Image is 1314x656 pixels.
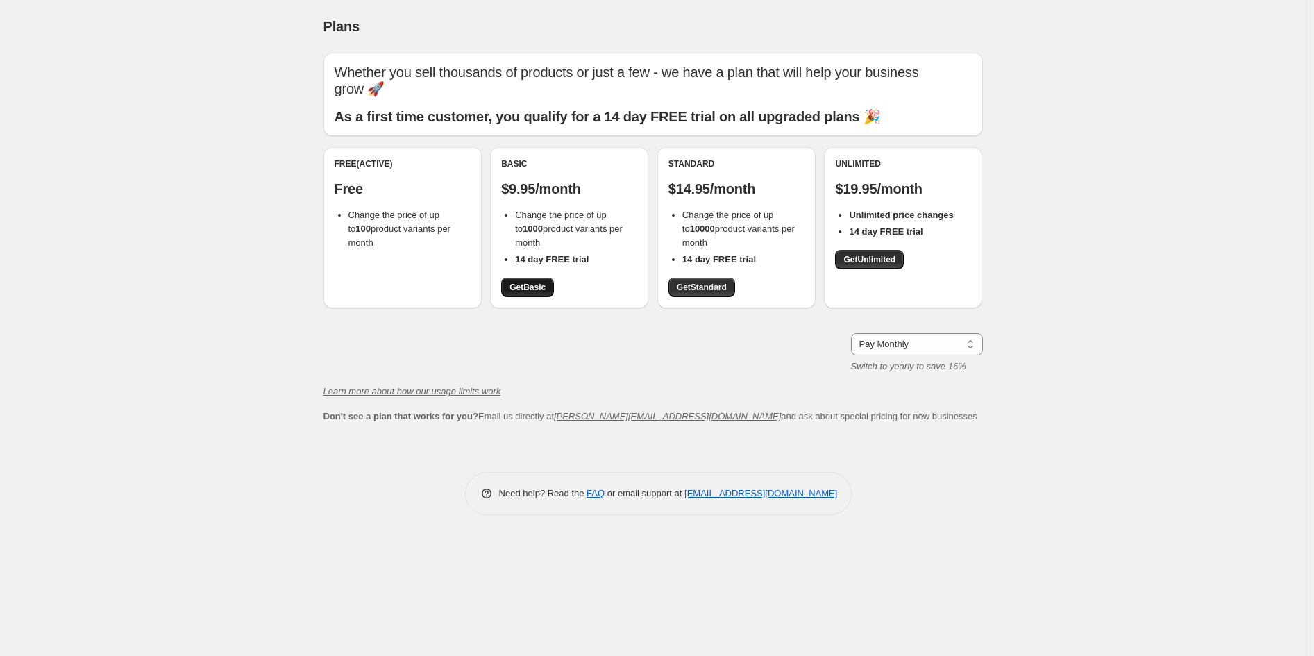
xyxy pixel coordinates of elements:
[835,158,971,169] div: Unlimited
[587,488,605,498] a: FAQ
[677,282,727,293] span: Get Standard
[849,210,953,220] b: Unlimited price changes
[355,224,371,234] b: 100
[849,226,923,237] b: 14 day FREE trial
[668,158,805,169] div: Standard
[523,224,543,234] b: 1000
[835,250,904,269] a: GetUnlimited
[335,180,471,197] p: Free
[515,254,589,264] b: 14 day FREE trial
[835,180,971,197] p: $19.95/month
[684,488,837,498] a: [EMAIL_ADDRESS][DOMAIN_NAME]
[323,19,360,34] span: Plans
[682,210,795,248] span: Change the price of up to product variants per month
[348,210,450,248] span: Change the price of up to product variants per month
[335,109,881,124] b: As a first time customer, you qualify for a 14 day FREE trial on all upgraded plans 🎉
[323,386,501,396] a: Learn more about how our usage limits work
[501,278,554,297] a: GetBasic
[323,411,977,421] span: Email us directly at and ask about special pricing for new businesses
[323,411,478,421] b: Don't see a plan that works for you?
[851,361,966,371] i: Switch to yearly to save 16%
[335,158,471,169] div: Free (Active)
[499,488,587,498] span: Need help? Read the
[501,158,637,169] div: Basic
[605,488,684,498] span: or email support at
[501,180,637,197] p: $9.95/month
[668,180,805,197] p: $14.95/month
[509,282,546,293] span: Get Basic
[843,254,895,265] span: Get Unlimited
[515,210,623,248] span: Change the price of up to product variants per month
[690,224,715,234] b: 10000
[554,411,781,421] a: [PERSON_NAME][EMAIL_ADDRESS][DOMAIN_NAME]
[335,64,972,97] p: Whether you sell thousands of products or just a few - we have a plan that will help your busines...
[668,278,735,297] a: GetStandard
[682,254,756,264] b: 14 day FREE trial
